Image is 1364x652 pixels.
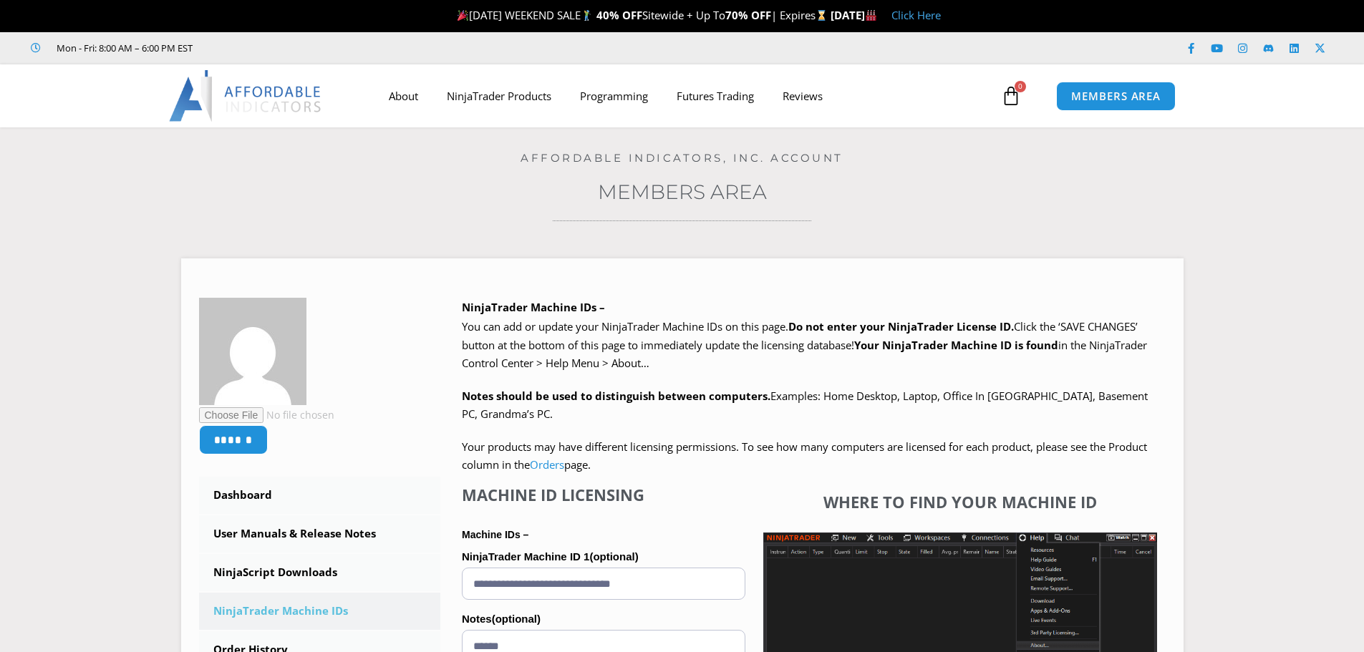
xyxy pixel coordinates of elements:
[374,79,997,112] nav: Menu
[462,389,1148,422] span: Examples: Home Desktop, Laptop, Office In [GEOGRAPHIC_DATA], Basement PC, Grandma’s PC.
[199,554,441,591] a: NinjaScript Downloads
[462,529,528,540] strong: Machine IDs –
[462,319,788,334] span: You can add or update your NinjaTrader Machine IDs on this page.
[454,8,830,22] span: [DATE] WEEKEND SALE Sitewide + Up To | Expires
[1056,82,1176,111] a: MEMBERS AREA
[199,515,441,553] a: User Manuals & Release Notes
[788,319,1014,334] b: Do not enter your NinjaTrader License ID.
[589,550,638,563] span: (optional)
[831,8,877,22] strong: [DATE]
[462,319,1147,370] span: Click the ‘SAVE CHANGES’ button at the bottom of this page to immediately update the licensing da...
[462,608,745,630] label: Notes
[374,79,432,112] a: About
[462,389,770,403] strong: Notes should be used to distinguish between computers.
[462,300,605,314] b: NinjaTrader Machine IDs –
[763,492,1157,511] h4: Where to find your Machine ID
[1071,91,1161,102] span: MEMBERS AREA
[768,79,837,112] a: Reviews
[980,75,1043,117] a: 0
[199,593,441,630] a: NinjaTrader Machine IDs
[462,485,745,504] h4: Machine ID Licensing
[566,79,662,112] a: Programming
[199,477,441,514] a: Dashboard
[725,8,771,22] strong: 70% OFF
[891,8,941,22] a: Click Here
[492,613,541,625] span: (optional)
[199,298,306,405] img: 8a46035aac9c837998802be407f2da7201193bc0e02b26e61d02e916f41e2b99
[169,70,323,122] img: LogoAI | Affordable Indicators – NinjaTrader
[662,79,768,112] a: Futures Trading
[462,546,745,568] label: NinjaTrader Machine ID 1
[213,41,427,55] iframe: Customer reviews powered by Trustpilot
[854,338,1058,352] strong: Your NinjaTrader Machine ID is found
[462,439,1147,472] span: Your products may have different licensing permissions. To see how many computers are licensed fo...
[816,10,827,21] img: ⌛
[530,457,564,472] a: Orders
[432,79,566,112] a: NinjaTrader Products
[521,151,843,165] a: Affordable Indicators, Inc. Account
[53,39,193,57] span: Mon - Fri: 8:00 AM – 6:00 PM EST
[458,10,468,21] img: 🎉
[1015,81,1026,92] span: 0
[598,180,767,204] a: Members Area
[581,10,592,21] img: 🏌️‍♂️
[596,8,642,22] strong: 40% OFF
[866,10,876,21] img: 🏭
